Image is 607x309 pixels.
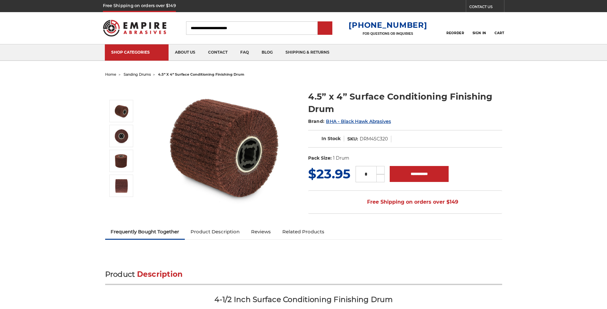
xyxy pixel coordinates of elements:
[169,44,202,61] a: about us
[473,31,486,35] span: Sign In
[333,155,349,162] dd: 1 Drum
[349,20,427,30] a: [PHONE_NUMBER]
[114,86,129,100] button: Previous
[308,118,325,124] span: Brand:
[137,270,183,279] span: Description
[308,166,350,182] span: $23.95
[446,31,464,35] span: Reorder
[160,84,287,211] img: 4.5 Inch Surface Conditioning Finishing Drum
[360,136,388,142] dd: DRM4SC320
[124,72,151,77] a: sanding drums
[308,155,332,162] dt: Pack Size:
[322,136,341,141] span: In Stock
[495,21,504,35] a: Cart
[113,103,129,119] img: 4.5 Inch Surface Conditioning Finishing Drum
[446,21,464,35] a: Reorder
[352,196,458,208] span: Free Shipping on orders over $149
[103,16,167,41] img: Empire Abrasives
[114,198,129,212] button: Next
[349,32,427,36] p: FOR QUESTIONS OR INQUIRIES
[202,44,234,61] a: contact
[277,225,330,239] a: Related Products
[105,72,116,77] a: home
[105,225,185,239] a: Frequently Bought Together
[255,44,279,61] a: blog
[279,44,336,61] a: shipping & returns
[245,225,277,239] a: Reviews
[113,153,129,169] img: Non Woven Finishing Sanding Drum
[111,50,162,55] div: SHOP CATEGORIES
[347,136,358,142] dt: SKU:
[234,44,255,61] a: faq
[105,270,135,279] span: Product
[113,128,129,144] img: 4.5" x 4" Surface Conditioning Finishing Drum - 3/4 Inch Quad Key Arbor
[158,72,244,77] span: 4.5” x 4” surface conditioning finishing drum
[319,22,331,35] input: Submit
[308,90,502,115] h1: 4.5” x 4” Surface Conditioning Finishing Drum
[495,31,504,35] span: Cart
[105,295,502,309] h2: 4-1/2 Inch Surface Conditioning Finishing Drum
[185,225,245,239] a: Product Description
[113,178,129,194] img: 4.5” x 4” Surface Conditioning Finishing Drum
[469,3,504,12] a: CONTACT US
[326,118,391,124] a: BHA - Black Hawk Abrasives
